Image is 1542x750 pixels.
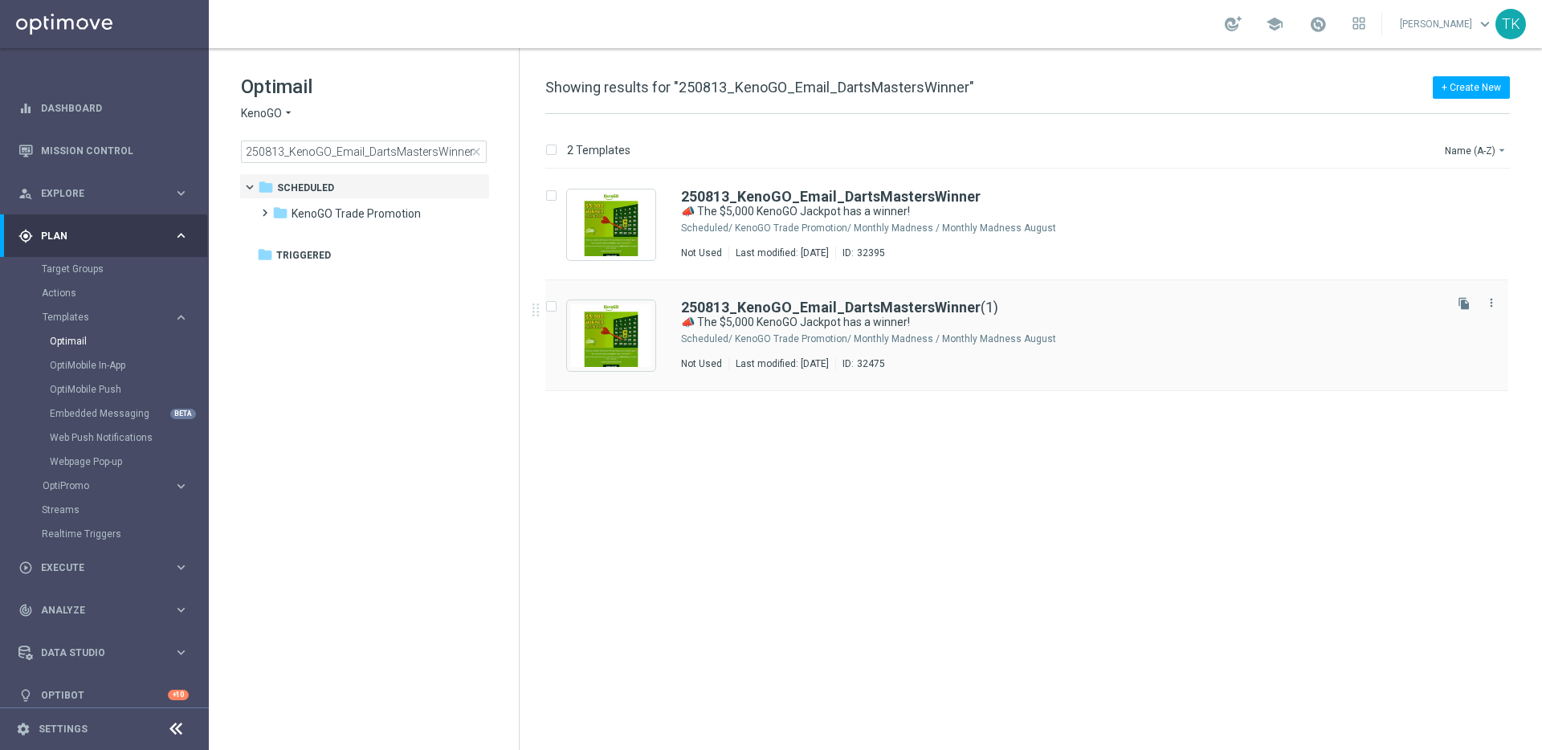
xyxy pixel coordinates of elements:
b: 250813_KenoGO_Email_DartsMastersWinner [681,299,981,316]
i: arrow_drop_down [282,106,295,121]
div: OptiMobile In-App [50,353,207,377]
button: lightbulb Optibot +10 [18,689,190,702]
div: Press SPACE to select this row. [529,169,1539,280]
div: 📣 The $5,000 KenoGO Jackpot has a winner! [681,315,1441,330]
i: keyboard_arrow_right [173,310,189,325]
div: Last modified: [DATE] [729,247,835,259]
span: KenoGO Trade Promotion [292,206,421,221]
div: Embedded Messaging [50,401,207,426]
a: OptiMobile In-App [50,359,167,372]
span: Scheduled [277,181,334,195]
span: Analyze [41,605,173,615]
button: play_circle_outline Execute keyboard_arrow_right [18,561,190,574]
i: keyboard_arrow_right [173,560,189,575]
div: equalizer Dashboard [18,102,190,115]
button: gps_fixed Plan keyboard_arrow_right [18,230,190,243]
span: Templates [43,312,157,322]
button: Data Studio keyboard_arrow_right [18,646,190,659]
span: OptiPromo [43,481,157,491]
i: arrow_drop_down [1495,144,1508,157]
span: keyboard_arrow_down [1476,15,1494,33]
a: Settings [39,724,88,734]
a: 📣 The $5,000 KenoGO Jackpot has a winner! [681,204,1404,219]
div: Scheduled/KenoGO Trade Promotion/Monthly Madness /Monthly Madness August [735,332,1441,345]
a: 250813_KenoGO_Email_DartsMastersWinner [681,190,981,204]
div: Analyze [18,603,173,618]
div: OptiPromo [43,481,173,491]
span: Execute [41,563,173,573]
a: Webpage Pop-up [50,455,167,468]
div: Optibot [18,674,189,716]
div: TK [1495,9,1526,39]
img: 32395.jpeg [571,194,651,256]
a: 📣 The $5,000 KenoGO Jackpot has a winner! [681,315,1404,330]
div: ID: [835,247,885,259]
span: Plan [41,231,173,241]
div: Scheduled/ [681,332,732,345]
a: Realtime Triggers [42,528,167,540]
span: Showing results for "250813_KenoGO_Email_DartsMastersWinner" [545,79,974,96]
span: Data Studio [41,648,173,658]
div: 32395 [857,247,885,259]
div: Streams [42,498,207,522]
button: Mission Control [18,145,190,157]
i: keyboard_arrow_right [173,602,189,618]
i: gps_fixed [18,229,33,243]
div: Optimail [50,329,207,353]
div: Explore [18,186,173,201]
span: close [470,145,483,158]
i: folder [257,247,273,263]
span: school [1266,15,1283,33]
div: Target Groups [42,257,207,281]
i: lightbulb [18,688,33,703]
button: Templates keyboard_arrow_right [42,311,190,324]
i: folder [258,179,274,195]
a: Mission Control [41,129,189,172]
button: track_changes Analyze keyboard_arrow_right [18,604,190,617]
a: 250813_KenoGO_Email_DartsMastersWinner(1) [681,300,998,315]
i: settings [16,722,31,736]
a: Actions [42,287,167,300]
div: OptiPromo [42,474,207,498]
p: 2 Templates [567,143,630,157]
div: Execute [18,560,173,575]
img: 32475.jpeg [571,304,651,367]
a: OptiMobile Push [50,383,167,396]
div: Dashboard [18,87,189,129]
h1: Optimail [241,74,487,100]
div: Not Used [681,247,722,259]
input: Search Template [241,141,487,163]
i: more_vert [1485,296,1498,309]
div: ID: [835,357,885,370]
button: KenoGO arrow_drop_down [241,106,295,121]
b: 250813_KenoGO_Email_DartsMastersWinner [681,188,981,205]
div: 📣 The $5,000 KenoGO Jackpot has a winner! [681,204,1441,219]
div: Not Used [681,357,722,370]
i: equalizer [18,101,33,116]
div: Webpage Pop-up [50,450,207,474]
span: KenoGO [241,106,282,121]
button: OptiPromo keyboard_arrow_right [42,479,190,492]
div: Actions [42,281,207,305]
a: Optibot [41,674,168,716]
button: person_search Explore keyboard_arrow_right [18,187,190,200]
a: Optimail [50,335,167,348]
i: person_search [18,186,33,201]
div: Plan [18,229,173,243]
a: Target Groups [42,263,167,275]
div: +10 [168,690,189,700]
div: BETA [170,409,196,419]
button: Name (A-Z)arrow_drop_down [1443,141,1510,160]
div: Templates [42,305,207,474]
div: Last modified: [DATE] [729,357,835,370]
i: keyboard_arrow_right [173,228,189,243]
span: Triggered [276,248,331,263]
i: folder [272,205,288,221]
